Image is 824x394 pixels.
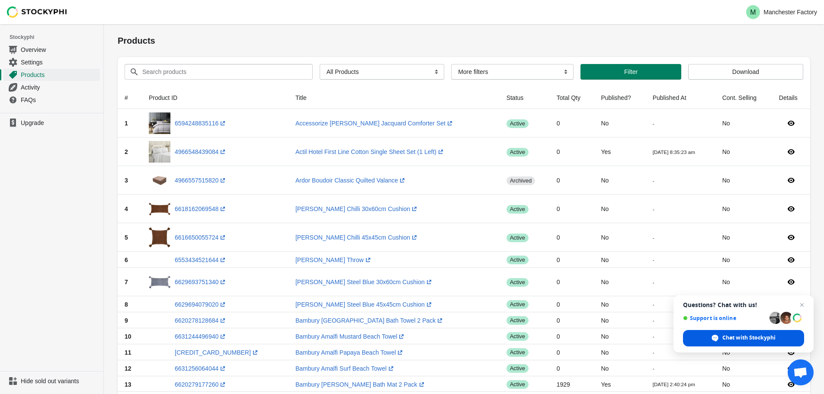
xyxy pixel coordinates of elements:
a: Hide sold out variants [3,375,100,387]
span: Stockyphi [10,33,103,42]
text: M [750,9,756,16]
a: [PERSON_NAME] Chilli 45x45cm Cushion(opens a new window) [295,234,419,241]
small: - [653,206,654,212]
td: 0 [550,252,594,280]
button: Filter [580,64,681,80]
span: 9 [125,348,128,355]
span: Upgrade [21,119,98,127]
td: No [715,280,772,309]
img: Bambury_ada_chilli_30x60_cushion_manchesterfactory_1.jpg [149,198,170,220]
span: active [507,291,529,299]
td: No [715,252,772,280]
a: Bambury Amalfi Mustard Beach Towel(opens a new window) [295,377,406,384]
a: [PERSON_NAME] Steel Blue 30x60cm Cushion(opens a new window) [295,291,433,298]
span: Hide sold out variants [21,377,98,385]
th: Cont. Selling [715,86,772,109]
a: 6616650055724(opens a new window) [175,234,227,241]
img: actil_first_line_hotel_cotton_sheet_set_manchesterfactory_1.jpg [149,141,170,163]
th: Title [289,86,500,109]
span: 3 [125,177,128,184]
th: Published? [594,86,645,109]
td: Yes [594,138,645,166]
th: Total Qty [550,86,594,109]
span: active [507,376,529,385]
span: FAQs [21,96,98,104]
span: Download [732,68,759,75]
img: accessorize_fitzgerald_jacquard_comforter_set_manchesterfactory_1.jpg [149,112,170,134]
td: 0 [550,280,594,309]
td: No [594,309,645,337]
th: Published At [646,86,715,109]
span: 2 [125,148,128,155]
td: 0 [550,166,594,195]
button: Avatar with initials MManchester Factory [743,3,821,21]
span: 1 [125,120,128,127]
a: Settings [3,56,100,68]
td: No [715,195,772,223]
span: 7 [125,291,128,298]
a: Accessorize [PERSON_NAME] Jacquard Comforter Set(opens a new window) [295,120,454,127]
span: Activity [21,83,98,92]
td: 0 [550,109,594,138]
span: Overview [21,45,98,54]
a: 6594248835116(opens a new window) [175,120,227,127]
a: FAQs [3,93,100,106]
img: Bambury_ada_chilli_cushion_manchesterfactory_2.jpg [149,227,170,248]
small: - [653,235,654,240]
img: Bambury_ada_steelblue_cushion_manchesterfactory_2.jpg [149,312,170,334]
span: Filter [624,68,638,75]
span: archived [507,176,535,185]
p: Manchester Factory [763,9,817,16]
td: No [715,138,772,166]
th: # [118,86,142,109]
td: 0 [550,195,594,223]
small: [DATE] 8:35:23 am [653,149,695,155]
small: - [653,178,654,183]
span: Avatar with initials M [746,5,760,19]
th: Product ID [142,86,289,109]
td: 0 [550,337,594,366]
span: Settings [21,58,98,67]
button: Download [688,64,803,80]
span: 4 [125,205,128,212]
small: - [653,320,654,326]
span: active [507,319,529,328]
span: 6 [125,263,128,269]
img: Stockyphi [7,6,67,18]
a: 6553434521644(opens a new window) [175,263,227,269]
a: 6631244496940(opens a new window) [175,377,227,384]
div: Chat with Stockyphi [683,330,804,346]
span: 10 [125,377,131,384]
span: 8 [125,320,128,327]
span: Questions? Chat with us! [683,301,804,308]
a: Products [3,68,100,81]
a: 4966548439084(opens a new window) [175,148,227,155]
div: Open chat [788,359,814,385]
td: No [594,252,645,280]
a: Activity [3,81,100,93]
td: No [715,109,772,138]
img: Bambury_ada_steel_blue_30x60_cushion_manchesterfactory_1.jpg [149,284,170,305]
td: No [594,280,645,309]
td: No [715,166,772,195]
small: - [653,378,654,383]
span: Close chat [797,300,807,310]
span: active [507,205,529,214]
small: - [653,349,654,355]
a: 6629694079020(opens a new window) [175,320,227,327]
td: No [594,195,645,223]
a: 6620278128684(opens a new window) [175,348,227,355]
span: active [507,262,529,271]
a: 4966557515820(opens a new window) [175,177,227,184]
a: Bambury [GEOGRAPHIC_DATA] Bath Towel 2 Pack(opens a new window) [295,348,444,355]
a: 6629693751340(opens a new window) [175,291,227,298]
td: No [594,337,645,366]
td: 0 [550,138,594,166]
span: Support is online [683,315,766,321]
a: Overview [3,43,100,56]
small: - [653,292,654,298]
a: Ardor Boudoir Classic Quilted Valance(opens a new window) [295,177,407,184]
span: active [507,348,529,356]
span: 5 [125,234,128,241]
small: - [653,263,654,269]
